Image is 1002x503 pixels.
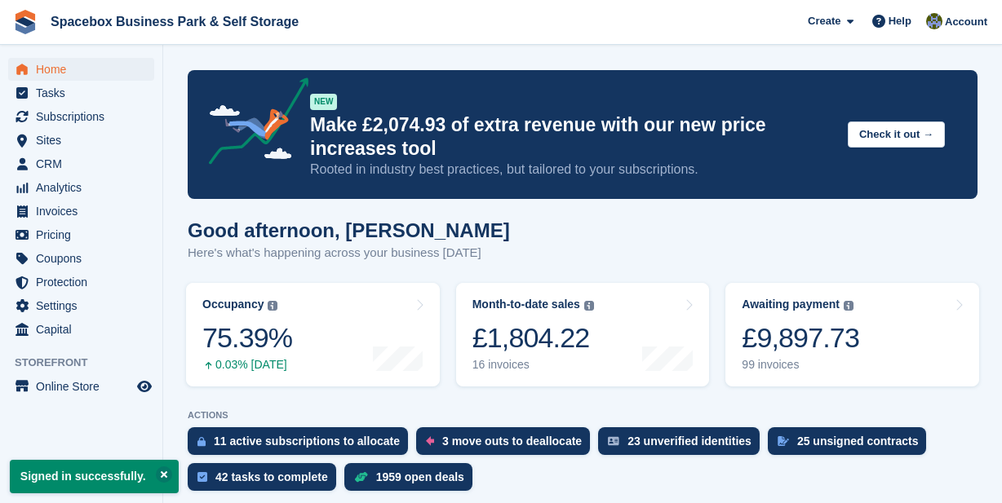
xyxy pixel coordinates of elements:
div: 11 active subscriptions to allocate [214,435,400,448]
img: stora-icon-8386f47178a22dfd0bd8f6a31ec36ba5ce8667c1dd55bd0f319d3a0aa187defe.svg [13,10,38,34]
a: menu [8,271,154,293]
span: Account [945,14,987,30]
a: menu [8,82,154,104]
div: Occupancy [202,298,264,311]
a: menu [8,200,154,223]
span: CRM [36,152,134,175]
p: Here's what's happening across your business [DATE] [188,244,510,263]
span: Subscriptions [36,105,134,128]
img: deal-1b604bf984904fb50ccaf53a9ad4b4a5d6e5aea283cecdc64d6e3604feb123c2.svg [354,471,368,483]
a: Preview store [135,377,154,396]
div: 75.39% [202,321,292,355]
p: Signed in successfully. [10,460,179,493]
div: 42 tasks to complete [215,470,328,483]
a: menu [8,294,154,317]
a: menu [8,152,154,175]
span: Analytics [36,176,134,199]
img: sahil [926,13,942,29]
a: menu [8,129,154,152]
p: Make £2,074.93 of extra revenue with our new price increases tool [310,113,835,161]
div: 16 invoices [472,358,594,372]
a: 3 move outs to deallocate [416,427,598,463]
div: 25 unsigned contracts [797,435,919,448]
a: 42 tasks to complete [188,463,344,499]
span: Invoices [36,200,134,223]
span: Protection [36,271,134,293]
div: 3 move outs to deallocate [442,435,582,448]
span: Pricing [36,223,134,246]
img: price-adjustments-announcement-icon-8257ccfd72463d97f412b2fc003d46551f7dbcb40ab6d574587a9cd5c0d94... [195,77,309,170]
span: Create [808,13,840,29]
img: move_outs_to_deallocate_icon-f764333ba52eb49d3ac5e1228854f67142a1ed5810a6f6cc68b1a99e826820c5.svg [426,436,434,446]
a: menu [8,176,154,199]
span: Settings [36,294,134,317]
a: Occupancy 75.39% 0.03% [DATE] [186,283,440,386]
div: 0.03% [DATE] [202,358,292,372]
a: menu [8,223,154,246]
a: 11 active subscriptions to allocate [188,427,416,463]
a: Spacebox Business Park & Self Storage [44,8,305,35]
h1: Good afternoon, [PERSON_NAME] [188,219,510,241]
img: icon-info-grey-7440780725fd019a000dd9b08b2336e03edf1995a4989e88bcd33f0948082b44.svg [268,301,277,311]
p: Rooted in industry best practices, but tailored to your subscriptions. [310,161,835,179]
img: verify_identity-adf6edd0f0f0b5bbfe63781bf79b02c33cf7c696d77639b501bdc392416b5a36.svg [608,436,619,446]
button: Check it out → [848,121,945,148]
a: menu [8,105,154,128]
a: menu [8,58,154,81]
div: 99 invoices [742,358,859,372]
div: Month-to-date sales [472,298,580,311]
span: Home [36,58,134,81]
span: Sites [36,129,134,152]
span: Coupons [36,247,134,270]
a: 23 unverified identities [598,427,768,463]
div: 23 unverified identities [627,435,751,448]
div: £9,897.73 [742,321,859,355]
img: icon-info-grey-7440780725fd019a000dd9b08b2336e03edf1995a4989e88bcd33f0948082b44.svg [844,301,853,311]
p: ACTIONS [188,410,978,421]
a: menu [8,247,154,270]
a: menu [8,318,154,341]
span: Capital [36,318,134,341]
span: Storefront [15,355,162,371]
a: menu [8,375,154,398]
div: 1959 open deals [376,470,464,483]
img: contract_signature_icon-13c848040528278c33f63329250d36e43548de30e8caae1d1a13099fd9432cc5.svg [778,436,789,446]
a: Month-to-date sales £1,804.22 16 invoices [456,283,710,386]
img: icon-info-grey-7440780725fd019a000dd9b08b2336e03edf1995a4989e88bcd33f0948082b44.svg [584,301,594,311]
a: 1959 open deals [344,463,481,499]
a: 25 unsigned contracts [768,427,935,463]
div: Awaiting payment [742,298,840,311]
div: £1,804.22 [472,321,594,355]
span: Tasks [36,82,134,104]
img: active_subscription_to_allocate_icon-d502201f5373d7db506a760aba3b589e785aa758c864c3986d89f69b8ff3... [197,436,206,447]
span: Help [889,13,911,29]
span: Online Store [36,375,134,398]
a: Awaiting payment £9,897.73 99 invoices [725,283,979,386]
div: NEW [310,94,337,110]
img: task-75834270c22a3079a89374b754ae025e5fb1db73e45f91037f5363f120a921f8.svg [197,472,207,482]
